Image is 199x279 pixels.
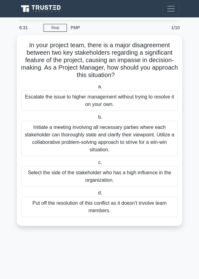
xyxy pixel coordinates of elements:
[98,190,102,195] span: d.
[98,160,102,165] span: c.
[98,84,102,89] span: a.
[67,21,155,34] div: PMP
[21,41,178,79] h5: In your project team, there is a major disagreement between two key stakeholders regarding a sign...
[16,21,44,34] div: 6:31
[21,121,178,156] div: Initiate a meeting involving all necessary parties where each stakeholder can thoroughly state an...
[98,114,102,120] span: b.
[162,2,180,15] button: Toggle navigation
[21,197,178,217] div: Put off the resolution of this conflict as it doesn't involve team members.
[44,24,67,32] a: Stop
[155,21,183,34] div: 1/10
[21,166,178,187] div: Select the side of the stakeholder who has a high influence in the organization.
[21,90,178,111] div: Escalate the issue to higher management without trying to resolve it on your own.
